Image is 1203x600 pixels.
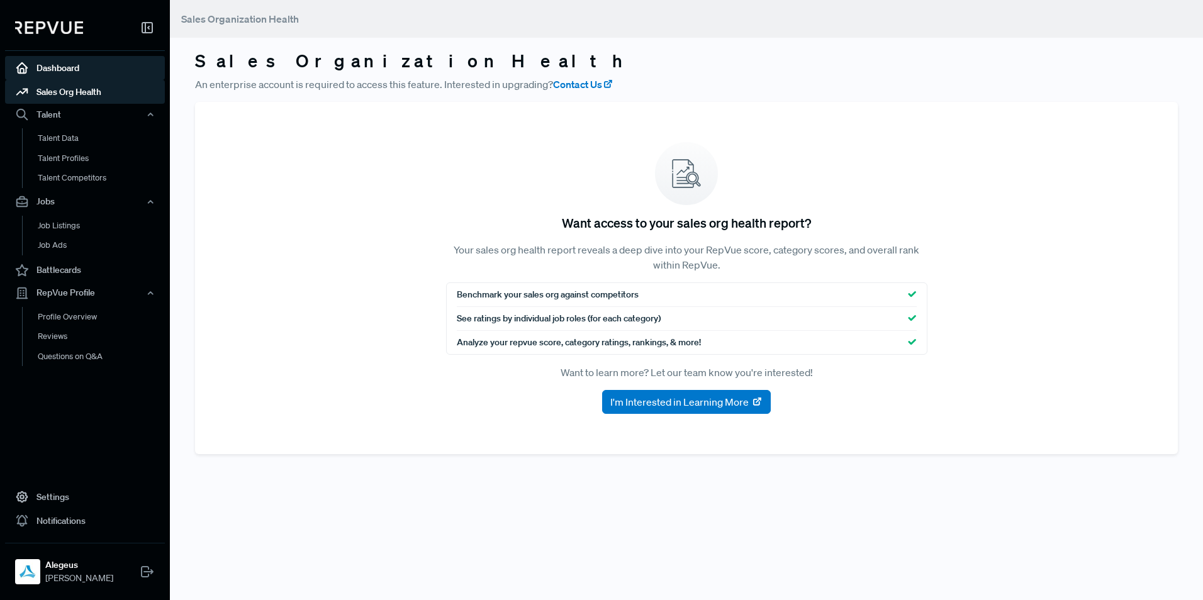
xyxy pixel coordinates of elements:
a: Job Listings [22,216,182,236]
strong: Alegeus [45,558,113,572]
button: I'm Interested in Learning More [602,390,771,414]
span: I'm Interested in Learning More [610,394,749,409]
button: Talent [5,104,165,125]
span: See ratings by individual job roles (for each category) [457,312,661,325]
a: Talent Competitors [22,168,182,188]
a: Dashboard [5,56,165,80]
p: Want to learn more? Let our team know you're interested! [446,365,927,380]
a: Sales Org Health [5,80,165,104]
a: Settings [5,485,165,509]
a: Questions on Q&A [22,347,182,367]
p: Your sales org health report reveals a deep dive into your RepVue score, category scores, and ove... [446,242,927,272]
a: Reviews [22,326,182,347]
a: Talent Data [22,128,182,148]
span: Sales Organization Health [181,13,299,25]
img: Alegeus [18,562,38,582]
a: Battlecards [5,258,165,282]
button: Jobs [5,191,165,213]
a: Notifications [5,509,165,533]
span: [PERSON_NAME] [45,572,113,585]
a: AlegeusAlegeus[PERSON_NAME] [5,543,165,590]
button: RepVue Profile [5,282,165,304]
span: Benchmark your sales org against competitors [457,288,639,301]
img: RepVue [15,21,83,34]
a: Job Ads [22,235,182,255]
h5: Want access to your sales org health report? [562,215,811,230]
span: Analyze your repvue score, category ratings, rankings, & more! [457,336,701,349]
a: Contact Us [553,77,613,92]
p: An enterprise account is required to access this feature. Interested in upgrading? [195,77,1178,92]
a: Talent Profiles [22,148,182,169]
a: Profile Overview [22,307,182,327]
h3: Sales Organization Health [195,50,1178,72]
